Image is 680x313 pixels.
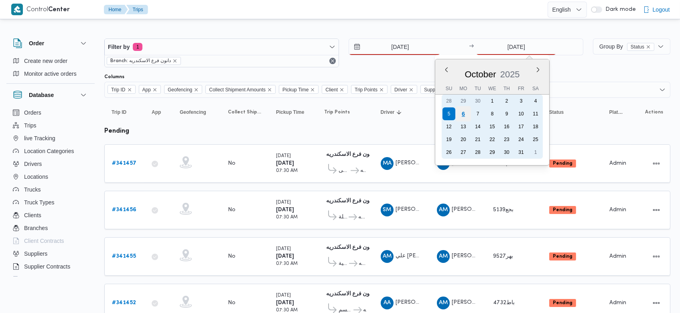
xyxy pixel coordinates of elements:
b: دانون فرع الاسكندريه [326,152,375,157]
button: Platform [606,106,626,119]
span: Status [549,109,564,115]
b: [DATE] [276,207,294,212]
button: Geofencing [177,106,217,119]
button: Filter by1 active filters [105,39,339,55]
div: day-1 [529,146,542,159]
span: باط4732 [493,300,515,305]
div: day-31 [515,146,528,159]
button: Monitor active orders [10,67,91,80]
small: 07:30 AM [276,215,298,220]
button: Remove [328,56,337,66]
b: دانون فرع الاسكندريه [326,198,375,204]
div: day-15 [486,120,499,133]
a: #341456 [112,205,136,215]
span: Pending [549,160,576,168]
div: Amaro Muhammad Muhammad Yousf [437,204,450,216]
span: Truck Types [24,198,54,207]
span: Branch: دانون فرع الاسكندريه [110,57,171,65]
b: Pending [553,161,572,166]
span: Collect Shipment Amounts [209,85,266,94]
div: day-1 [486,95,499,107]
button: Remove Trip ID from selection in this group [127,87,132,92]
button: Actions [650,297,663,309]
div: Th [500,83,513,94]
span: [PERSON_NAME] [396,207,441,212]
span: [PERSON_NAME] [396,160,441,166]
div: day-28 [443,95,455,107]
button: Actions [650,250,663,263]
div: day-29 [486,146,499,159]
span: Status [627,43,654,51]
b: Pending [553,254,572,259]
div: day-11 [529,107,542,120]
button: Previous Month [443,67,450,73]
div: No [228,299,235,307]
span: Admin [609,300,626,305]
a: #341457 [112,159,136,168]
div: month-2025-10 [442,95,543,159]
img: X8yXhbKr1z7QwAAAABJRU5ErkJggg== [11,4,23,15]
b: دانون فرع الاسكندريه [326,245,375,250]
b: pending [104,128,129,134]
span: 2025 [500,69,520,79]
span: Create new order [24,56,67,66]
div: day-25 [529,133,542,146]
label: Columns [104,74,124,80]
div: day-28 [471,146,484,159]
div: day-18 [529,120,542,133]
button: Remove App from selection in this group [152,87,157,92]
button: Supplier [434,106,482,119]
span: Dark mode [602,6,636,13]
div: day-5 [443,107,455,120]
div: We [486,83,499,94]
div: Database [6,106,95,280]
span: Supplier Contracts [24,262,70,271]
b: [DATE] [276,300,294,305]
div: Ahmad Muhammad Wsal Alshrqaoi [437,250,450,263]
div: day-3 [515,95,528,107]
span: Platform [609,109,623,115]
span: Trip Points [351,85,388,94]
b: Pending [553,208,572,212]
span: Driver [391,85,417,94]
div: day-24 [515,133,528,146]
small: [DATE] [276,154,291,158]
div: Tu [471,83,484,94]
span: Trip Points [355,85,378,94]
h3: Database [29,90,54,100]
span: AM [439,297,448,309]
span: MA [383,157,392,170]
span: Status [631,43,644,50]
div: day-9 [500,107,513,120]
span: App [152,109,161,115]
button: Remove Collect Shipment Amounts from selection in this group [267,87,272,92]
span: Client [322,85,348,94]
span: بجع5139 [493,207,514,212]
div: day-22 [486,133,499,146]
div: day-29 [457,95,470,107]
span: Trips [24,121,37,130]
small: 07:30 AM [276,262,298,266]
input: Press the down key to open a popover containing a calendar. [349,39,440,55]
div: Saad Muhammad Yousf [381,204,394,216]
b: [DATE] [276,254,294,259]
span: Filter by [108,42,130,52]
h3: Order [29,38,44,48]
div: No [228,160,235,167]
button: Pickup Time [273,106,313,119]
button: Suppliers [10,247,91,260]
button: Create new order [10,55,91,67]
button: Status [546,106,598,119]
small: [DATE] [276,293,291,298]
div: day-19 [443,133,455,146]
div: Su [443,83,455,94]
div: Ali Mustfi Ali Muhammad Radhwan [381,250,394,263]
span: Collect Shipment Amounts [205,85,276,94]
div: Button. Open the month selector. October is currently selected. [465,69,497,80]
span: 1 active filters [133,43,142,51]
span: قسم باب شرقى [339,166,349,176]
button: Locations [10,170,91,183]
div: day-26 [443,146,455,159]
span: Pending [549,252,576,260]
button: Branches [10,222,91,234]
